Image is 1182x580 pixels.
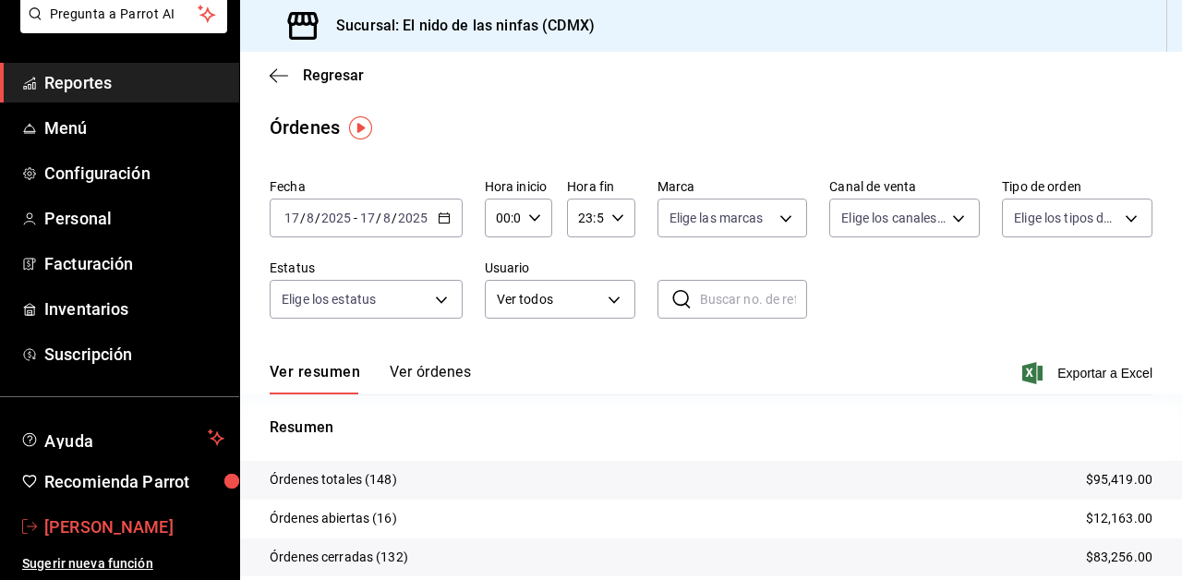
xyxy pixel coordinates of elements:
span: Elige las marcas [669,209,764,227]
label: Hora inicio [485,180,552,193]
span: Facturación [44,251,224,276]
a: Pregunta a Parrot AI [13,18,227,37]
p: Órdenes totales (148) [270,470,397,489]
button: Ver resumen [270,363,360,394]
span: Menú [44,115,224,140]
label: Tipo de orden [1002,180,1152,193]
span: Configuración [44,161,224,186]
span: Personal [44,206,224,231]
label: Fecha [270,180,463,193]
span: / [392,211,397,225]
img: Tooltip marker [349,116,372,139]
label: Marca [657,180,808,193]
input: -- [359,211,376,225]
span: Regresar [303,66,364,84]
span: / [376,211,381,225]
input: -- [283,211,300,225]
span: / [315,211,320,225]
input: ---- [320,211,352,225]
span: Pregunta a Parrot AI [50,5,199,24]
h3: Sucursal: El nido de las ninfas (CDMX) [321,15,595,37]
span: Recomienda Parrot [44,469,224,494]
button: Regresar [270,66,364,84]
span: Ver todos [497,290,601,309]
p: $83,256.00 [1086,548,1152,567]
label: Canal de venta [829,180,980,193]
label: Estatus [270,261,463,274]
label: Usuario [485,261,635,274]
p: Órdenes cerradas (132) [270,548,408,567]
span: Ayuda [44,427,200,449]
input: -- [306,211,315,225]
span: [PERSON_NAME] [44,514,224,539]
div: Órdenes [270,114,340,141]
input: Buscar no. de referencia [700,281,808,318]
label: Hora fin [567,180,634,193]
span: / [300,211,306,225]
p: $12,163.00 [1086,509,1152,528]
p: Órdenes abiertas (16) [270,509,397,528]
p: Resumen [270,417,1152,439]
span: Reportes [44,70,224,95]
input: ---- [397,211,428,225]
span: Elige los tipos de orden [1014,209,1118,227]
span: Elige los canales de venta [841,209,946,227]
input: -- [382,211,392,225]
span: - [354,211,357,225]
span: Sugerir nueva función [22,554,224,574]
button: Exportar a Excel [1026,362,1152,384]
span: Inventarios [44,296,224,321]
p: $95,419.00 [1086,470,1152,489]
button: Ver órdenes [390,363,471,394]
span: Suscripción [44,342,224,367]
div: navigation tabs [270,363,471,394]
span: Elige los estatus [282,290,376,308]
